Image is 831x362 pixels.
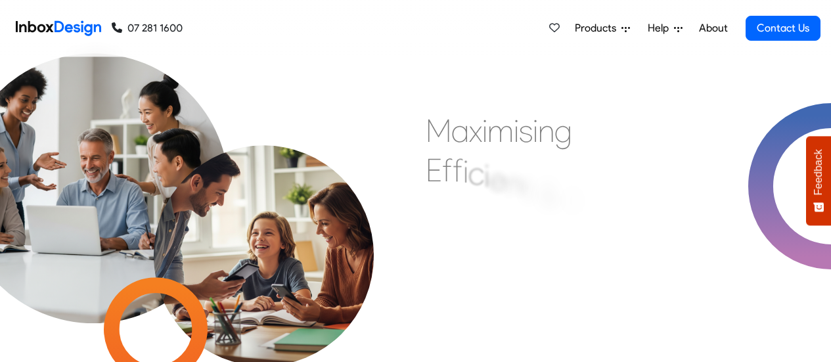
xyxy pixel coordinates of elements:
[426,111,744,308] div: Maximising Efficient & Engagement, Connecting Schools, Families, and Students.
[484,156,489,195] div: i
[538,111,554,150] div: n
[540,174,558,214] div: &
[112,20,183,36] a: 07 281 1600
[575,20,621,36] span: Products
[570,15,635,41] a: Products
[695,15,731,41] a: About
[648,20,674,36] span: Help
[426,111,451,150] div: M
[554,111,572,150] div: g
[426,150,442,190] div: E
[813,149,824,195] span: Feedback
[469,111,482,150] div: x
[522,168,532,208] div: t
[566,181,583,220] div: E
[468,154,484,193] div: c
[746,16,820,41] a: Contact Us
[451,111,469,150] div: a
[506,164,522,203] div: n
[487,111,514,150] div: m
[463,152,468,191] div: i
[489,160,506,199] div: e
[519,111,533,150] div: s
[806,136,831,225] button: Feedback - Show survey
[642,15,688,41] a: Help
[453,150,463,190] div: f
[514,111,519,150] div: i
[442,150,453,190] div: f
[533,111,538,150] div: i
[482,111,487,150] div: i
[583,188,599,227] div: n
